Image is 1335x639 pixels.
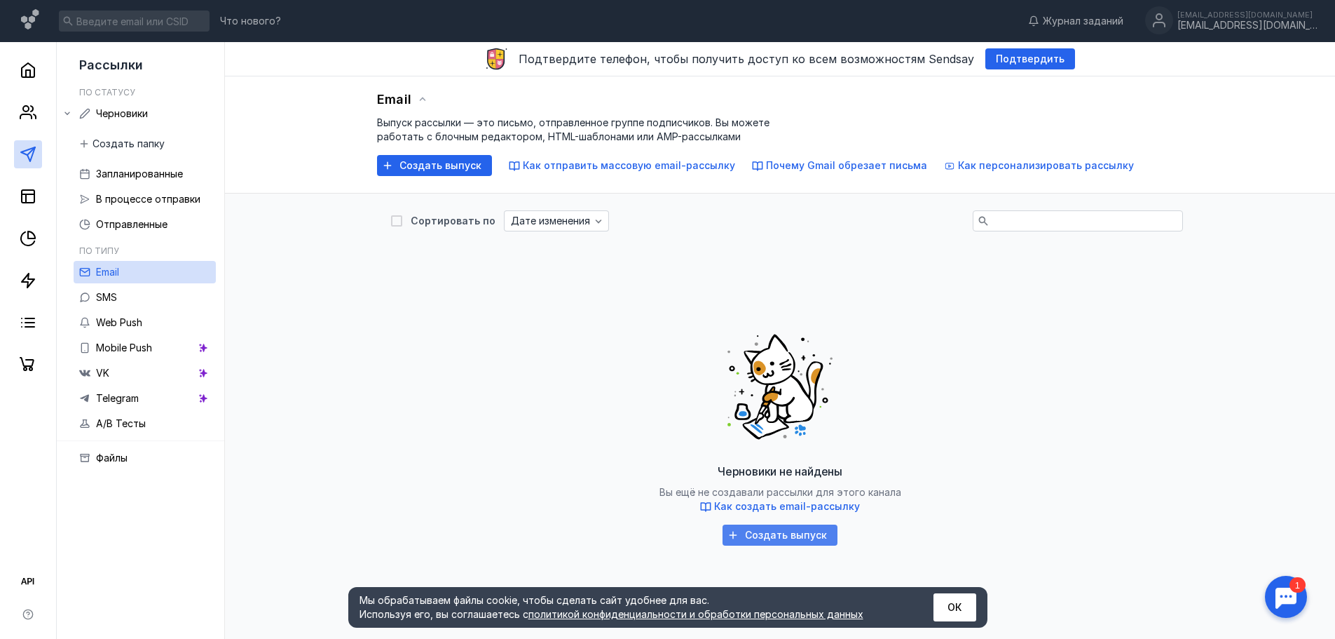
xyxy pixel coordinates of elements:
a: Черновики [74,102,216,125]
span: Черновики не найдены [718,464,842,478]
span: Как персонализировать рассылку [958,159,1134,171]
a: Mobile Push [74,337,216,359]
a: Отправленные [74,213,216,236]
span: Отправленные [96,218,167,230]
span: В процессе отправки [96,193,200,205]
a: SMS [74,286,216,309]
span: Вы ещё не создавали рассылки для этого канала [659,486,901,513]
button: ОК [933,593,976,621]
div: [EMAIL_ADDRESS][DOMAIN_NAME] [1177,20,1317,32]
a: Журнал заданий [1021,14,1130,28]
button: Дате изменения [504,210,609,231]
a: Что нового? [213,16,288,26]
span: SMS [96,291,117,303]
a: Telegram [74,387,216,410]
span: A/B Тесты [96,417,146,429]
span: Создать выпуск [399,160,481,172]
button: Создать выпуск [723,525,837,546]
span: Подтвердить [996,53,1064,65]
span: Создать папку [93,138,165,150]
span: Выпуск рассылки — это письмо, отправленное группе подписчиков. Вы можете работать с блочным редак... [377,116,769,142]
button: Создать папку [74,133,172,154]
span: Рассылки [79,58,143,72]
span: Дате изменения [511,215,590,227]
span: Журнал заданий [1043,14,1123,28]
div: Мы обрабатываем файлы cookie, чтобы сделать сайт удобнее для вас. Используя его, вы соглашаетесь c [360,593,899,621]
a: Файлы [74,447,216,469]
span: Что нового? [220,16,281,26]
a: A/B Тесты [74,412,216,435]
span: Web Push [96,316,142,328]
a: VK [74,362,216,384]
span: Подтвердите телефон, чтобы получить доступ ко всем возможностям Sendsay [519,52,974,66]
span: VK [96,367,109,379]
span: Запланированные [96,168,183,180]
a: Email [74,261,216,283]
button: Почему Gmail обрезает письма [752,159,927,173]
span: Почему Gmail обрезает письма [766,159,927,171]
button: Как создать email-рассылку [700,499,860,513]
span: Mobile Push [96,342,152,354]
input: Введите email или CSID [59,11,210,32]
div: Сортировать по [411,216,495,226]
a: В процессе отправки [74,188,216,210]
span: Telegram [96,392,139,404]
h5: По типу [79,245,119,256]
h5: По статусу [79,87,135,97]
span: Черновики [96,107,148,119]
div: [EMAIL_ADDRESS][DOMAIN_NAME] [1177,11,1317,19]
span: Email [377,92,411,107]
span: Файлы [96,452,128,464]
button: Как отправить массовую email-рассылку [509,159,735,173]
button: Как персонализировать рассылку [944,159,1134,173]
a: Web Push [74,311,216,334]
a: Запланированные [74,163,216,185]
span: Как отправить массовую email-рассылку [523,159,735,171]
span: Email [96,266,119,278]
button: Подтвердить [985,48,1075,69]
span: Как создать email-рассылку [714,500,860,512]
div: 1 [32,8,48,24]
span: Создать выпуск [745,530,827,542]
a: политикой конфиденциальности и обработки персональных данных [528,608,863,620]
button: Создать выпуск [377,155,492,176]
